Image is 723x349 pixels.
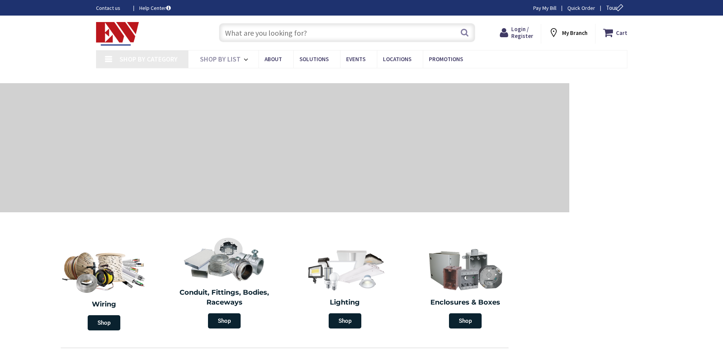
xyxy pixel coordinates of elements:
[329,313,361,328] span: Shop
[166,233,283,332] a: Conduit, Fittings, Bodies, Raceways Shop
[88,315,120,330] span: Shop
[47,300,161,310] h2: Wiring
[96,22,139,46] img: Electrical Wholesalers, Inc.
[411,298,520,308] h2: Enclosures & Boxes
[265,55,282,63] span: About
[208,313,241,328] span: Shop
[287,243,403,332] a: Lighting Shop
[548,26,588,39] div: My Branch
[500,26,533,39] a: Login / Register
[606,4,625,11] span: Tour
[200,55,241,63] span: Shop By List
[346,55,365,63] span: Events
[44,243,164,334] a: Wiring Shop
[511,25,533,39] span: Login / Register
[603,26,627,39] a: Cart
[219,23,475,42] input: What are you looking for?
[407,243,524,332] a: Enclosures & Boxes Shop
[96,4,127,12] a: Contact us
[567,4,595,12] a: Quick Order
[290,298,400,308] h2: Lighting
[299,55,329,63] span: Solutions
[383,55,411,63] span: Locations
[120,55,178,63] span: Shop By Category
[429,55,463,63] span: Promotions
[533,4,556,12] a: Pay My Bill
[449,313,482,328] span: Shop
[562,29,588,36] strong: My Branch
[139,4,171,12] a: Help Center
[170,288,279,307] h2: Conduit, Fittings, Bodies, Raceways
[616,26,627,39] strong: Cart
